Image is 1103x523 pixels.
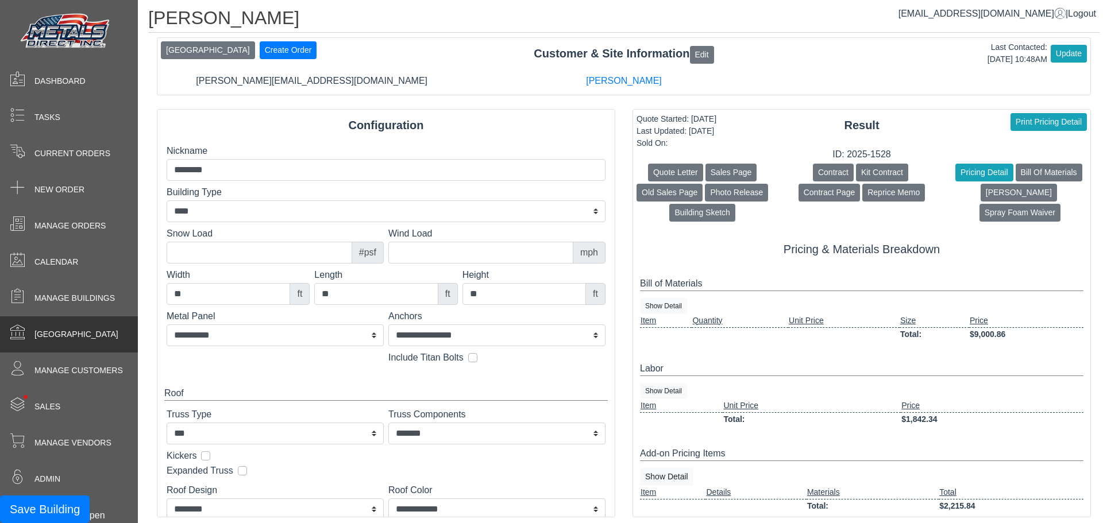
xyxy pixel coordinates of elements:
[388,309,606,323] label: Anchors
[979,204,1060,222] button: Spray Foam Waiver
[969,327,1083,341] td: $9,000.86
[1011,113,1087,131] button: Print Pricing Detail
[862,184,925,202] button: Reprice Memo
[34,220,106,232] span: Manage Orders
[799,184,861,202] button: Contract Page
[1016,164,1082,181] button: Bill Of Materials
[573,242,606,264] div: mph
[988,41,1047,65] div: Last Contacted: [DATE] 10:48AM
[388,408,606,421] label: Truss Components
[34,75,86,87] span: Dashboard
[314,268,457,282] label: Length
[813,164,854,181] button: Contract
[34,184,84,196] span: New Order
[640,242,1083,256] h5: Pricing & Materials Breakdown
[705,486,806,499] td: Details
[723,399,901,413] td: Unit Price
[148,7,1100,33] h1: [PERSON_NAME]
[637,184,703,202] button: Old Sales Page
[807,486,939,499] td: Materials
[900,314,969,328] td: Size
[807,499,939,513] td: Total:
[164,386,608,401] div: Roof
[167,464,233,478] label: Expanded Truss
[669,204,735,222] button: Building Sketch
[17,10,115,53] img: Metals Direct Inc Logo
[690,46,714,64] button: Edit
[161,41,255,59] button: [GEOGRAPHIC_DATA]
[640,468,693,486] button: Show Detail
[637,125,716,137] div: Last Updated: [DATE]
[585,283,606,305] div: ft
[723,412,901,426] td: Total:
[260,41,317,59] button: Create Order
[692,314,788,328] td: Quantity
[633,148,1090,161] div: ID: 2025-1528
[388,227,606,241] label: Wind Load
[388,351,464,365] label: Include Titan Bolts
[167,268,310,282] label: Width
[640,314,692,328] td: Item
[167,227,384,241] label: Snow Load
[34,148,110,160] span: Current Orders
[648,164,703,181] button: Quote Letter
[939,499,1083,513] td: $2,215.84
[34,437,111,449] span: Manage Vendors
[167,483,384,497] label: Roof Design
[167,408,384,421] label: Truss Type
[640,399,723,413] td: Item
[388,483,606,497] label: Roof Color
[34,401,60,413] span: Sales
[640,383,687,399] button: Show Detail
[788,314,900,328] td: Unit Price
[1051,45,1087,63] button: Update
[290,283,310,305] div: ft
[34,292,115,304] span: Manage Buildings
[898,7,1096,21] div: |
[34,111,60,123] span: Tasks
[167,144,606,158] label: Nickname
[1068,9,1096,18] span: Logout
[34,365,123,377] span: Manage Customers
[352,242,384,264] div: #psf
[640,362,1083,376] div: Labor
[157,45,1090,63] div: Customer & Site Information
[167,449,196,463] label: Kickers
[633,117,1090,134] div: Result
[640,447,1083,461] div: Add-on Pricing Items
[438,283,458,305] div: ft
[34,328,118,340] span: [GEOGRAPHIC_DATA]
[34,256,78,268] span: Calendar
[167,185,606,199] label: Building Type
[167,309,384,323] label: Metal Panel
[969,314,1083,328] td: Price
[586,76,662,86] a: [PERSON_NAME]
[981,184,1057,202] button: [PERSON_NAME]
[900,327,969,341] td: Total:
[901,412,1083,426] td: $1,842.34
[640,277,1083,291] div: Bill of Materials
[34,473,60,485] span: Admin
[157,117,615,134] div: Configuration
[156,74,468,88] div: [PERSON_NAME][EMAIL_ADDRESS][DOMAIN_NAME]
[705,164,757,181] button: Sales Page
[856,164,908,181] button: Kit Contract
[640,486,705,499] td: Item
[637,137,716,149] div: Sold On:
[705,184,768,202] button: Photo Release
[939,486,1083,499] td: Total
[640,298,687,314] button: Show Detail
[462,268,606,282] label: Height
[955,164,1013,181] button: Pricing Detail
[11,378,40,416] span: •
[901,399,1083,413] td: Price
[898,9,1066,18] a: [EMAIL_ADDRESS][DOMAIN_NAME]
[637,113,716,125] div: Quote Started: [DATE]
